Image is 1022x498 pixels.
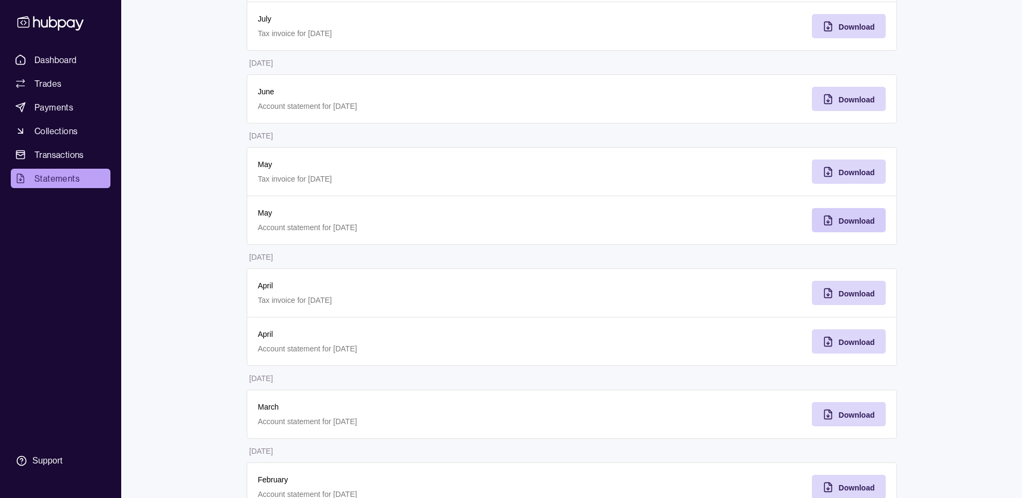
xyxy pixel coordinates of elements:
[839,23,875,31] span: Download
[812,160,886,184] button: Download
[34,101,73,114] span: Payments
[249,59,273,67] p: [DATE]
[249,447,273,455] p: [DATE]
[249,374,273,383] p: [DATE]
[839,95,875,104] span: Download
[258,173,561,185] p: Tax invoice for [DATE]
[258,343,561,355] p: Account statement for [DATE]
[11,145,110,164] a: Transactions
[11,169,110,188] a: Statements
[258,222,561,233] p: Account statement for [DATE]
[11,98,110,117] a: Payments
[249,132,273,140] p: [DATE]
[839,168,875,177] span: Download
[812,329,886,354] button: Download
[258,86,561,98] p: June
[258,401,561,413] p: March
[34,77,61,90] span: Trades
[11,74,110,93] a: Trades
[812,281,886,305] button: Download
[839,411,875,419] span: Download
[34,53,77,66] span: Dashboard
[11,449,110,472] a: Support
[34,148,84,161] span: Transactions
[812,402,886,426] button: Download
[258,280,561,292] p: April
[258,13,561,25] p: July
[258,207,561,219] p: May
[839,217,875,225] span: Download
[839,289,875,298] span: Download
[11,50,110,70] a: Dashboard
[258,474,561,486] p: February
[812,87,886,111] button: Download
[34,124,78,137] span: Collections
[258,416,561,427] p: Account statement for [DATE]
[258,100,561,112] p: Account statement for [DATE]
[839,338,875,347] span: Download
[11,121,110,141] a: Collections
[258,27,561,39] p: Tax invoice for [DATE]
[812,208,886,232] button: Download
[249,253,273,261] p: [DATE]
[258,158,561,170] p: May
[32,455,62,467] div: Support
[812,14,886,38] button: Download
[258,328,561,340] p: April
[839,483,875,492] span: Download
[34,172,80,185] span: Statements
[258,294,561,306] p: Tax invoice for [DATE]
